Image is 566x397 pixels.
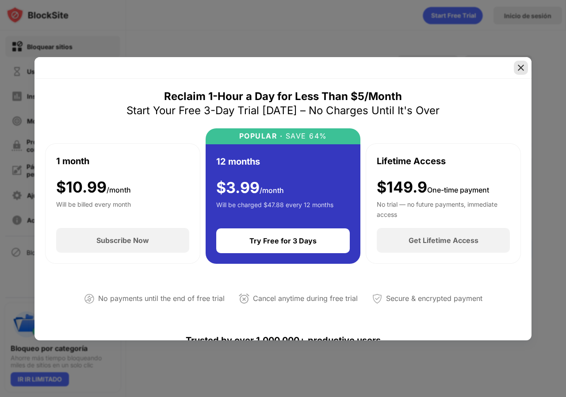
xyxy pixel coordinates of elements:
span: One-time payment [427,185,489,194]
div: $149.9 [377,178,489,197]
div: Lifetime Access [377,154,446,168]
div: $ 10.99 [56,178,131,197]
div: Get Lifetime Access [409,236,478,245]
div: Subscribe Now [96,236,149,245]
div: Cancel anytime during free trial [253,292,358,305]
img: not-paying [84,293,95,304]
div: Try Free for 3 Days [249,236,317,245]
div: Reclaim 1-Hour a Day for Less Than $5/Month [164,89,402,104]
div: Will be charged $47.88 every 12 months [216,200,333,218]
img: secured-payment [372,293,382,304]
div: 1 month [56,154,89,168]
div: Trusted by over 1,000,000+ productive users [45,319,521,362]
div: Will be billed every month [56,200,131,217]
div: No payments until the end of free trial [98,292,225,305]
div: Secure & encrypted payment [386,292,482,305]
div: POPULAR · [239,132,283,140]
div: Start Your Free 3-Day Trial [DATE] – No Charges Until It's Over [126,104,440,118]
span: /month [260,186,284,195]
img: cancel-anytime [239,293,249,304]
div: $ 3.99 [216,179,284,197]
span: /month [107,185,131,194]
div: No trial — no future payments, immediate access [377,200,510,217]
div: SAVE 64% [283,132,327,140]
div: 12 months [216,155,260,168]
